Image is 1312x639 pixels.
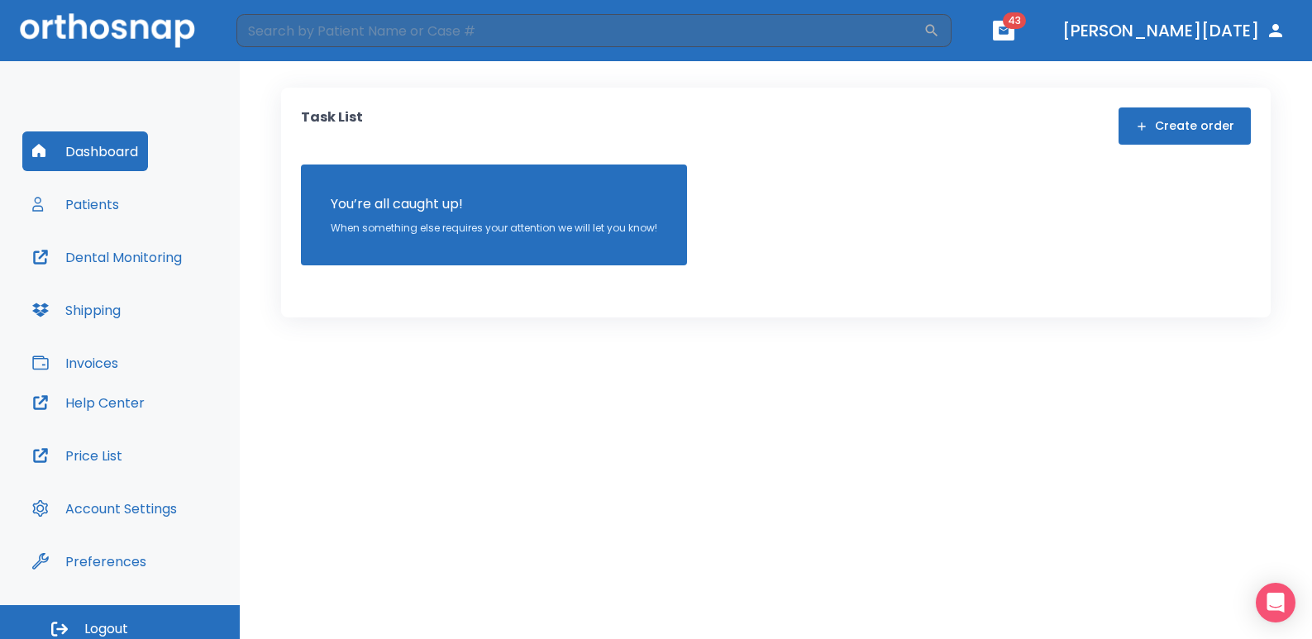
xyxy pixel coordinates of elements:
[236,14,923,47] input: Search by Patient Name or Case #
[22,343,128,383] button: Invoices
[84,620,128,638] span: Logout
[301,107,363,145] p: Task List
[22,131,148,171] button: Dashboard
[331,221,657,236] p: When something else requires your attention we will let you know!
[22,237,192,277] button: Dental Monitoring
[22,489,187,528] button: Account Settings
[1256,583,1295,622] div: Open Intercom Messenger
[1003,12,1026,29] span: 43
[1056,16,1292,45] button: [PERSON_NAME][DATE]
[22,383,155,422] button: Help Center
[22,290,131,330] button: Shipping
[22,541,156,581] button: Preferences
[1119,107,1251,145] button: Create order
[331,194,657,214] p: You’re all caught up!
[22,436,132,475] button: Price List
[22,184,129,224] button: Patients
[20,13,195,47] img: Orthosnap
